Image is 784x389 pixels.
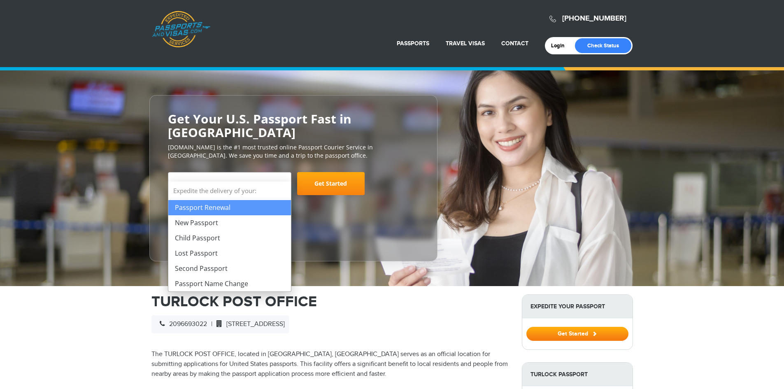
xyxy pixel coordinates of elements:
[501,40,528,47] a: Contact
[526,327,628,341] button: Get Started
[168,182,291,291] li: Expedite the delivery of your:
[174,179,240,189] span: Select Your Service
[526,330,628,337] a: Get Started
[168,182,291,200] strong: Expedite the delivery of your:
[168,200,291,215] li: Passport Renewal
[168,261,291,276] li: Second Passport
[575,38,631,53] a: Check Status
[168,143,419,160] p: [DOMAIN_NAME] is the #1 most trusted online Passport Courier Service in [GEOGRAPHIC_DATA]. We sav...
[174,175,283,198] span: Select Your Service
[522,363,633,386] strong: Turlock Passport
[446,40,485,47] a: Travel Visas
[522,295,633,318] strong: Expedite Your Passport
[156,320,207,328] span: 2096693022
[551,42,570,49] a: Login
[151,294,509,309] h1: TURLOCK POST OFFICE
[152,11,210,48] a: Passports & [DOMAIN_NAME]
[168,172,291,195] span: Select Your Service
[168,112,419,139] h2: Get Your U.S. Passport Fast in [GEOGRAPHIC_DATA]
[151,349,509,379] p: The TURLOCK POST OFFICE, located in [GEOGRAPHIC_DATA], [GEOGRAPHIC_DATA] serves as an official lo...
[562,14,626,23] a: [PHONE_NUMBER]
[151,315,289,333] div: |
[212,320,285,328] span: [STREET_ADDRESS]
[168,215,291,231] li: New Passport
[397,40,429,47] a: Passports
[168,246,291,261] li: Lost Passport
[168,276,291,291] li: Passport Name Change
[168,231,291,246] li: Child Passport
[168,199,419,207] span: Starting at $199 + government fees
[297,172,365,195] a: Get Started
